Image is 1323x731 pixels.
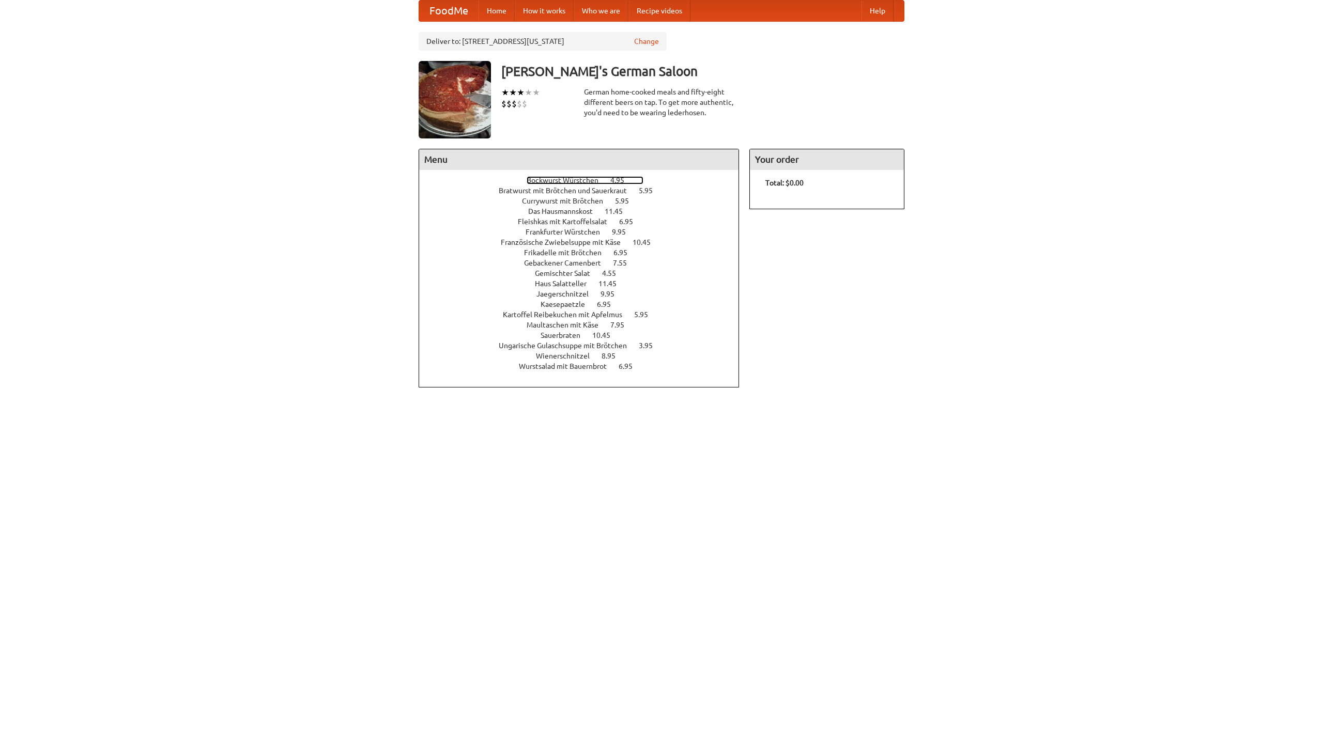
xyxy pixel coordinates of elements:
[612,228,636,236] span: 9.95
[419,61,491,138] img: angular.jpg
[541,300,630,308] a: Kaesepaetzle 6.95
[501,238,631,246] span: Französische Zwiebelsuppe mit Käse
[598,279,627,288] span: 11.45
[524,259,646,267] a: Gebackener Camenbert 7.55
[619,217,643,226] span: 6.95
[613,259,637,267] span: 7.55
[639,186,663,195] span: 5.95
[524,248,612,257] span: Frikadelle mit Brötchen
[619,362,643,370] span: 6.95
[750,149,904,170] h4: Your order
[501,61,904,82] h3: [PERSON_NAME]'s German Saloon
[605,207,633,215] span: 11.45
[506,98,512,110] li: $
[519,362,617,370] span: Wurstsalad mit Bauernbrot
[602,269,626,277] span: 4.55
[479,1,515,21] a: Home
[613,248,638,257] span: 6.95
[527,176,643,184] a: Bockwurst Würstchen 4.95
[528,207,603,215] span: Das Hausmannskost
[574,1,628,21] a: Who we are
[532,87,540,98] li: ★
[639,341,663,350] span: 3.95
[615,197,639,205] span: 5.95
[592,331,621,339] span: 10.45
[499,341,637,350] span: Ungarische Gulaschsuppe mit Brötchen
[536,352,600,360] span: Wienerschnitzel
[499,341,672,350] a: Ungarische Gulaschsuppe mit Brötchen 3.95
[519,362,652,370] a: Wurstsalad mit Bauernbrot 6.95
[633,238,661,246] span: 10.45
[517,87,525,98] li: ★
[526,228,610,236] span: Frankfurter Würstchen
[499,186,672,195] a: Bratwurst mit Brötchen und Sauerkraut 5.95
[517,98,522,110] li: $
[527,321,609,329] span: Maultaschen mit Käse
[419,1,479,21] a: FoodMe
[501,98,506,110] li: $
[601,290,625,298] span: 9.95
[501,238,670,246] a: Französische Zwiebelsuppe mit Käse 10.45
[515,1,574,21] a: How it works
[525,87,532,98] li: ★
[522,197,648,205] a: Currywurst mit Brötchen 5.95
[524,259,611,267] span: Gebackener Camenbert
[524,248,647,257] a: Frikadelle mit Brötchen 6.95
[518,217,618,226] span: Fleishkas mit Kartoffelsalat
[862,1,894,21] a: Help
[503,310,667,319] a: Kartoffel Reibekuchen mit Apfelmus 5.95
[512,98,517,110] li: $
[518,217,652,226] a: Fleishkas mit Kartoffelsalat 6.95
[522,98,527,110] li: $
[536,290,634,298] a: Jaegerschnitzel 9.95
[765,179,804,187] b: Total: $0.00
[541,331,591,339] span: Sauerbraten
[536,352,635,360] a: Wienerschnitzel 8.95
[541,300,595,308] span: Kaesepaetzle
[597,300,621,308] span: 6.95
[535,269,601,277] span: Gemischter Salat
[610,176,635,184] span: 4.95
[499,186,637,195] span: Bratwurst mit Brötchen und Sauerkraut
[501,87,509,98] li: ★
[535,269,635,277] a: Gemischter Salat 4.55
[634,310,658,319] span: 5.95
[634,36,659,46] a: Change
[541,331,629,339] a: Sauerbraten 10.45
[503,310,633,319] span: Kartoffel Reibekuchen mit Apfelmus
[528,207,642,215] a: Das Hausmannskost 11.45
[419,149,739,170] h4: Menu
[602,352,626,360] span: 8.95
[610,321,635,329] span: 7.95
[527,176,609,184] span: Bockwurst Würstchen
[536,290,599,298] span: Jaegerschnitzel
[628,1,690,21] a: Recipe videos
[527,321,643,329] a: Maultaschen mit Käse 7.95
[535,279,597,288] span: Haus Salatteller
[584,87,739,118] div: German home-cooked meals and fifty-eight different beers on tap. To get more authentic, you'd nee...
[419,32,667,51] div: Deliver to: [STREET_ADDRESS][US_STATE]
[522,197,613,205] span: Currywurst mit Brötchen
[535,279,636,288] a: Haus Salatteller 11.45
[526,228,645,236] a: Frankfurter Würstchen 9.95
[509,87,517,98] li: ★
